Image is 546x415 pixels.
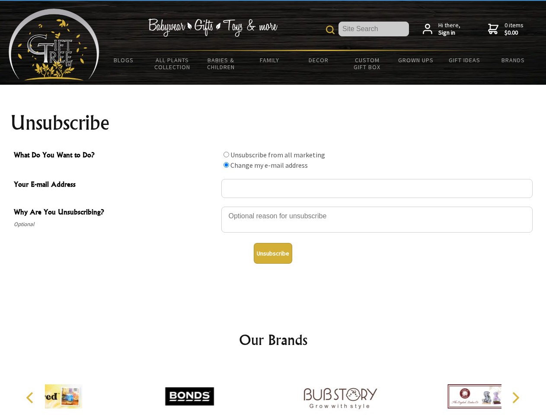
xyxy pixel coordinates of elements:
a: Decor [294,51,343,69]
a: All Plants Collection [148,51,197,76]
a: Gift Ideas [440,51,489,69]
img: Babyware - Gifts - Toys and more... [9,9,99,80]
span: Hi there, [438,22,460,37]
button: Unsubscribe [254,243,292,264]
a: Brands [489,51,538,69]
span: Why Are You Unsubscribing? [14,207,217,219]
a: Hi there,Sign in [423,22,460,37]
input: What Do You Want to Do? [224,162,229,168]
a: Family [246,51,294,69]
h1: Unsubscribe [10,112,536,133]
a: BLOGS [99,51,148,69]
span: Optional [14,219,217,230]
label: Change my e-mail address [230,161,308,169]
h2: Our Brands [17,329,529,350]
a: Babies & Children [197,51,246,76]
input: Your E-mail Address [221,179,533,198]
a: Grown Ups [391,51,440,69]
span: 0 items [504,21,524,37]
a: Custom Gift Box [343,51,392,76]
textarea: Why Are You Unsubscribing? [221,207,533,233]
button: Previous [22,388,41,407]
span: Your E-mail Address [14,179,217,192]
img: product search [326,26,335,34]
img: Babywear - Gifts - Toys & more [148,19,278,37]
label: Unsubscribe from all marketing [230,150,325,159]
a: 0 items$0.00 [488,22,524,37]
strong: Sign in [438,29,460,37]
button: Next [506,388,525,407]
strong: $0.00 [504,29,524,37]
span: What Do You Want to Do? [14,150,217,162]
input: Site Search [338,22,409,36]
input: What Do You Want to Do? [224,152,229,157]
